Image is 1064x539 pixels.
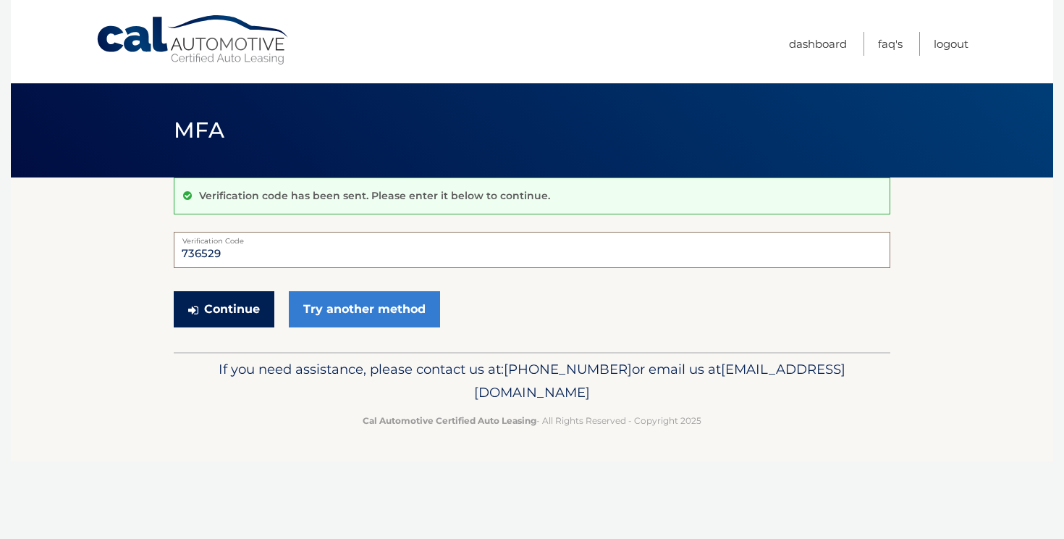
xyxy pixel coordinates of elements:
[878,32,903,56] a: FAQ's
[174,232,890,243] label: Verification Code
[934,32,968,56] a: Logout
[199,189,550,202] p: Verification code has been sent. Please enter it below to continue.
[174,291,274,327] button: Continue
[183,413,881,428] p: - All Rights Reserved - Copyright 2025
[789,32,847,56] a: Dashboard
[174,232,890,268] input: Verification Code
[183,358,881,404] p: If you need assistance, please contact us at: or email us at
[474,361,845,401] span: [EMAIL_ADDRESS][DOMAIN_NAME]
[504,361,632,377] span: [PHONE_NUMBER]
[289,291,440,327] a: Try another method
[174,117,224,143] span: MFA
[96,14,291,66] a: Cal Automotive
[363,415,536,426] strong: Cal Automotive Certified Auto Leasing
